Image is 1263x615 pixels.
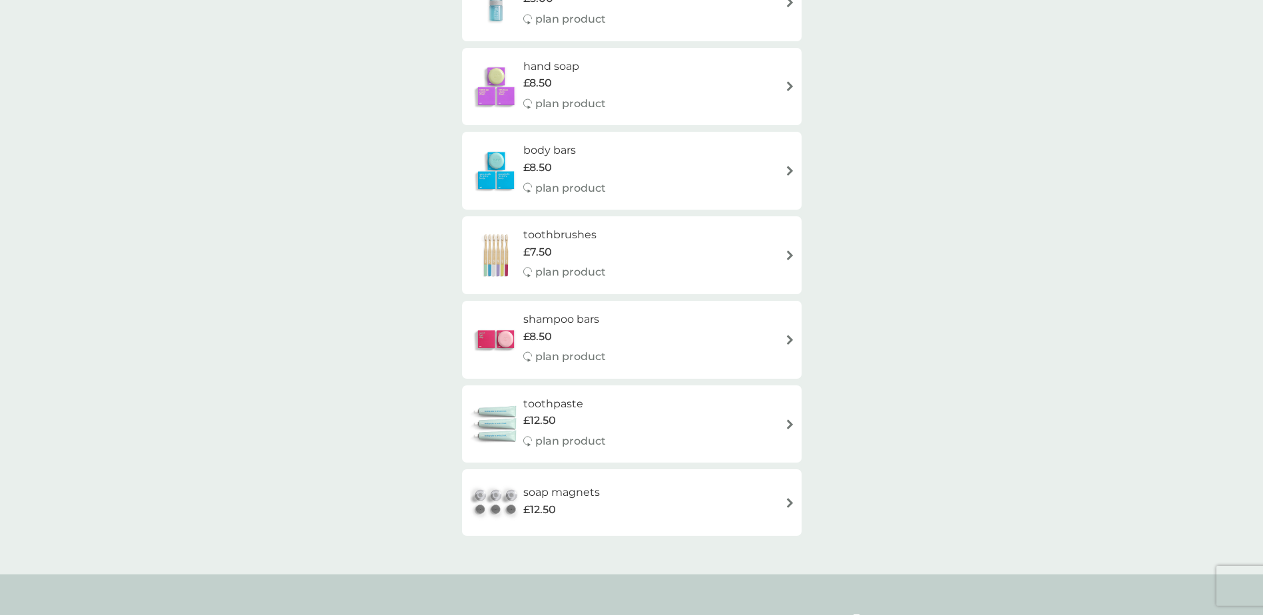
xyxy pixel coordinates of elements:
[535,11,606,28] p: plan product
[785,166,795,176] img: arrow right
[523,311,606,328] h6: shampoo bars
[523,244,552,261] span: £7.50
[785,498,795,508] img: arrow right
[535,433,606,450] p: plan product
[785,250,795,260] img: arrow right
[785,419,795,429] img: arrow right
[535,95,606,112] p: plan product
[469,479,523,526] img: soap magnets
[523,75,552,92] span: £8.50
[523,328,552,345] span: £8.50
[785,81,795,91] img: arrow right
[523,58,606,75] h6: hand soap
[523,412,556,429] span: £12.50
[469,401,523,447] img: toothpaste
[469,316,523,363] img: shampoo bars
[535,264,606,281] p: plan product
[785,335,795,345] img: arrow right
[523,226,606,244] h6: toothbrushes
[469,148,523,194] img: body bars
[535,180,606,197] p: plan product
[523,159,552,176] span: £8.50
[523,395,606,413] h6: toothpaste
[469,232,523,279] img: toothbrushes
[523,142,606,159] h6: body bars
[535,348,606,365] p: plan product
[469,63,523,110] img: hand soap
[523,501,556,518] span: £12.50
[523,484,600,501] h6: soap magnets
